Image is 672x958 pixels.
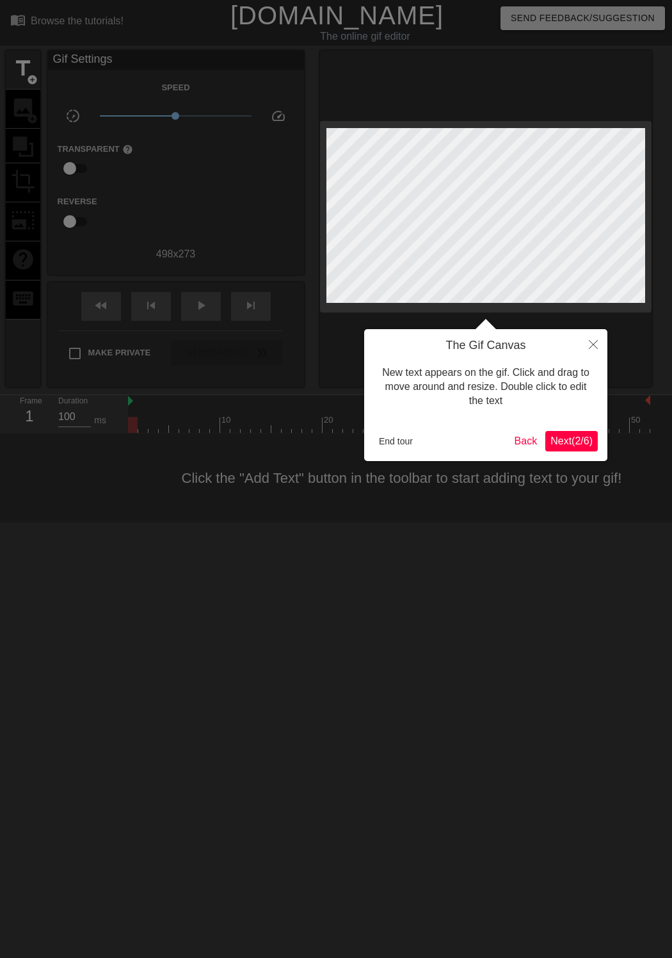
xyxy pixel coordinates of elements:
[545,431,598,451] button: Next
[374,339,598,353] h4: The Gif Canvas
[579,329,607,359] button: Close
[374,432,418,451] button: End tour
[550,435,593,446] span: Next ( 2 / 6 )
[374,353,598,421] div: New text appears on the gif. Click and drag to move around and resize. Double click to edit the text
[509,431,543,451] button: Back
